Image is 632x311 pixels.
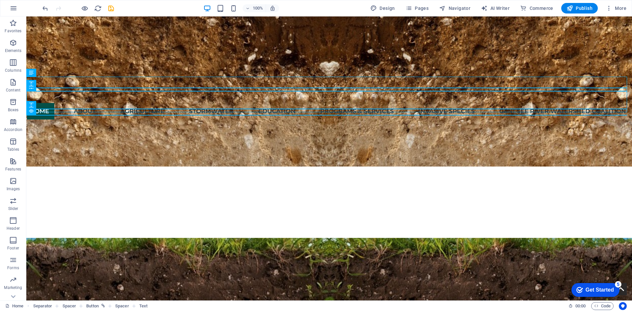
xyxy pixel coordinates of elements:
[368,3,398,13] button: Design
[94,5,102,12] i: Reload page
[86,302,99,310] span: Click to select. Double-click to edit
[568,302,586,310] h6: Session time
[8,107,19,113] p: Boxes
[5,28,21,34] p: Favorites
[107,5,115,12] i: Save (Ctrl+S)
[603,3,629,13] button: More
[243,4,266,12] button: 100%
[406,5,429,12] span: Pages
[368,3,398,13] div: Design (Ctrl+Alt+Y)
[591,302,614,310] button: Code
[5,48,22,53] p: Elements
[139,302,147,310] span: Click to select. Double-click to edit
[7,147,19,152] p: Tables
[41,4,49,12] button: undo
[107,4,115,12] button: save
[252,4,263,12] h6: 100%
[5,167,21,172] p: Features
[594,302,611,310] span: Code
[478,3,512,13] button: AI Writer
[5,302,23,310] a: Click to cancel selection. Double-click to open Pages
[7,186,20,192] p: Images
[101,304,105,308] i: This element is linked
[436,3,473,13] button: Navigator
[5,68,21,73] p: Columns
[94,4,102,12] button: reload
[41,5,49,12] i: Undo: Paste (Ctrl+Z)
[7,265,19,271] p: Forms
[370,5,395,12] span: Design
[115,302,129,310] span: Click to select. Double-click to edit
[33,302,52,310] span: Click to select. Double-click to edit
[580,303,581,308] span: :
[575,302,586,310] span: 00 00
[63,302,76,310] span: Click to select. Double-click to edit
[7,226,20,231] p: Header
[520,5,553,12] span: Commerce
[606,5,626,12] span: More
[7,246,19,251] p: Footer
[566,5,592,12] span: Publish
[561,3,598,13] button: Publish
[270,5,276,11] i: On resize automatically adjust zoom level to fit chosen device.
[5,3,53,17] div: Get Started 5 items remaining, 0% complete
[49,1,55,8] div: 5
[4,285,22,290] p: Marketing
[19,7,48,13] div: Get Started
[619,302,627,310] button: Usercentrics
[81,4,89,12] button: Click here to leave preview mode and continue editing
[4,127,22,132] p: Accordion
[481,5,510,12] span: AI Writer
[6,88,20,93] p: Content
[8,206,18,211] p: Slider
[403,3,431,13] button: Pages
[517,3,556,13] button: Commerce
[33,302,148,310] nav: breadcrumb
[439,5,470,12] span: Navigator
